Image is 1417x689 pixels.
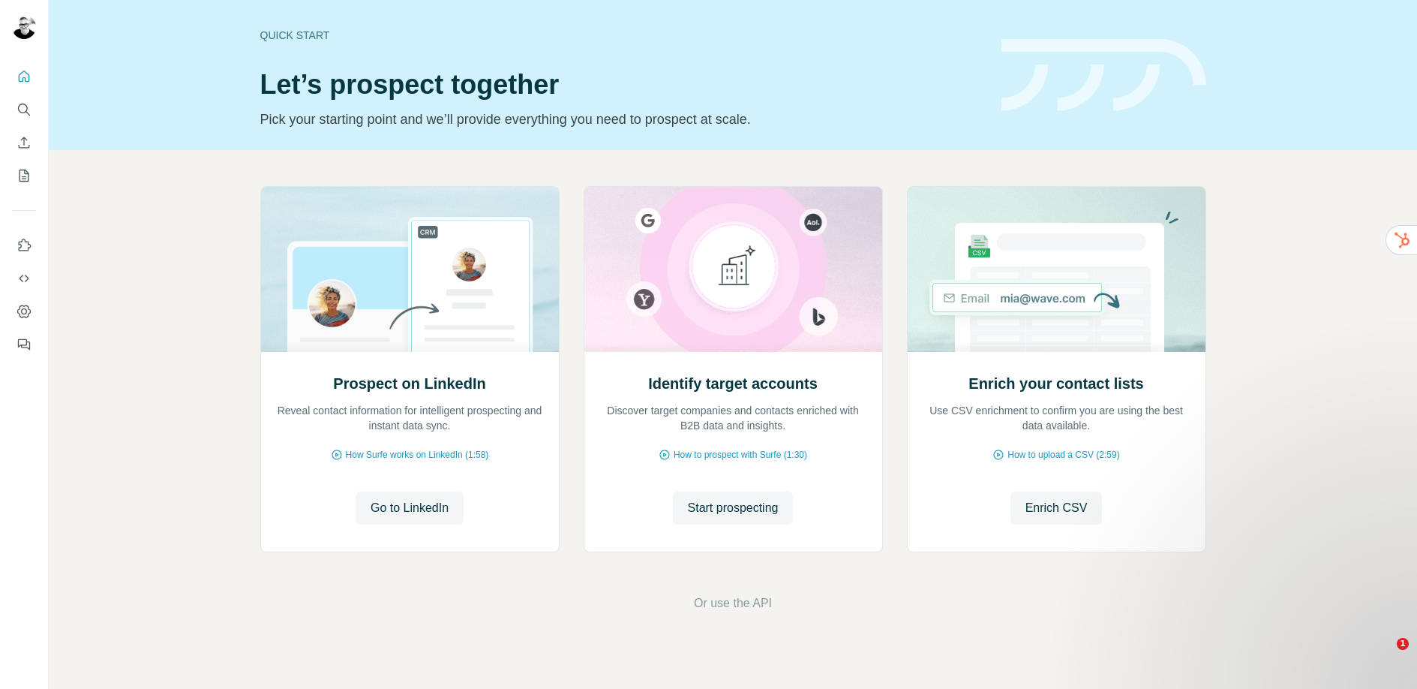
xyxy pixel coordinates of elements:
[694,594,772,612] button: Or use the API
[12,96,36,123] button: Search
[12,265,36,292] button: Use Surfe API
[648,373,818,394] h2: Identify target accounts
[1010,492,1103,525] button: Enrich CSV
[1001,39,1206,112] img: banner
[276,403,544,433] p: Reveal contact information for intelligent prospecting and instant data sync.
[673,492,794,525] button: Start prospecting
[12,63,36,90] button: Quick start
[371,499,449,517] span: Go to LinkedIn
[260,28,983,43] div: Quick start
[12,331,36,358] button: Feedback
[12,162,36,189] button: My lists
[584,187,883,352] img: Identify target accounts
[923,403,1190,433] p: Use CSV enrichment to confirm you are using the best data available.
[12,15,36,39] img: Avatar
[12,298,36,325] button: Dashboard
[260,109,983,130] p: Pick your starting point and we’ll provide everything you need to prospect at scale.
[599,403,867,433] p: Discover target companies and contacts enriched with B2B data and insights.
[333,373,485,394] h2: Prospect on LinkedIn
[1025,499,1088,517] span: Enrich CSV
[1366,638,1402,674] iframe: Intercom live chat
[12,232,36,259] button: Use Surfe on LinkedIn
[1397,638,1409,650] span: 1
[356,492,464,525] button: Go to LinkedIn
[688,499,779,517] span: Start prospecting
[674,448,807,462] span: How to prospect with Surfe (1:30)
[1007,448,1119,462] span: How to upload a CSV (2:59)
[260,70,983,100] h1: Let’s prospect together
[907,187,1206,352] img: Enrich your contact lists
[260,187,560,352] img: Prospect on LinkedIn
[346,448,489,462] span: How Surfe works on LinkedIn (1:58)
[12,129,36,156] button: Enrich CSV
[968,373,1143,394] h2: Enrich your contact lists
